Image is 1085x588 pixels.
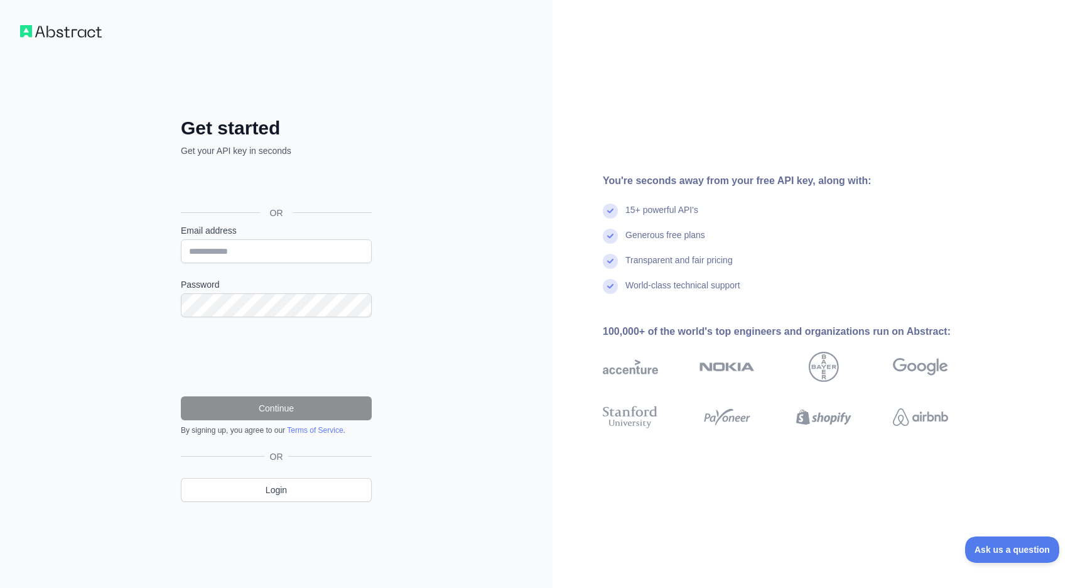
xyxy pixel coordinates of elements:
a: Terms of Service [287,426,343,435]
a: Login [181,478,372,502]
label: Email address [181,224,372,237]
img: check mark [603,229,618,244]
span: OR [260,207,293,219]
img: google [893,352,948,382]
img: check mark [603,204,618,219]
div: Generous free plans [625,229,705,254]
img: shopify [796,403,851,431]
img: check mark [603,254,618,269]
button: Continue [181,396,372,420]
div: World-class technical support [625,279,740,304]
iframe: Sign in with Google Button [175,171,375,199]
span: OR [265,450,288,463]
img: check mark [603,279,618,294]
img: payoneer [699,403,755,431]
div: 100,000+ of the world's top engineers and organizations run on Abstract: [603,324,988,339]
img: accenture [603,352,658,382]
div: 15+ powerful API's [625,204,698,229]
iframe: Toggle Customer Support [965,536,1060,563]
img: bayer [809,352,839,382]
h2: Get started [181,117,372,139]
div: Transparent and fair pricing [625,254,733,279]
div: By signing up, you agree to our . [181,425,372,435]
img: stanford university [603,403,658,431]
p: Get your API key in seconds [181,144,372,157]
img: airbnb [893,403,948,431]
label: Password [181,278,372,291]
img: nokia [699,352,755,382]
iframe: reCAPTCHA [181,332,372,381]
img: Workflow [20,25,102,38]
div: You're seconds away from your free API key, along with: [603,173,988,188]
